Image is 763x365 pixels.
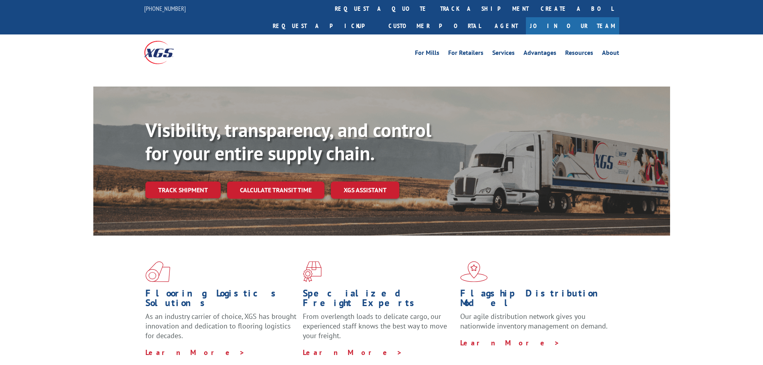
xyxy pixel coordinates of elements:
[602,50,619,58] a: About
[267,17,383,34] a: Request a pickup
[145,261,170,282] img: xgs-icon-total-supply-chain-intelligence-red
[303,261,322,282] img: xgs-icon-focused-on-flooring-red
[303,288,454,312] h1: Specialized Freight Experts
[145,312,296,340] span: As an industry carrier of choice, XGS has brought innovation and dedication to flooring logistics...
[145,181,221,198] a: Track shipment
[145,117,431,165] b: Visibility, transparency, and control for your entire supply chain.
[331,181,399,199] a: XGS ASSISTANT
[523,50,556,58] a: Advantages
[303,312,454,347] p: From overlength loads to delicate cargo, our experienced staff knows the best way to move your fr...
[460,338,560,347] a: Learn More >
[492,50,515,58] a: Services
[227,181,324,199] a: Calculate transit time
[460,312,608,331] span: Our agile distribution network gives you nationwide inventory management on demand.
[303,348,403,357] a: Learn More >
[526,17,619,34] a: Join Our Team
[460,288,612,312] h1: Flagship Distribution Model
[448,50,483,58] a: For Retailers
[383,17,487,34] a: Customer Portal
[415,50,439,58] a: For Mills
[145,288,297,312] h1: Flooring Logistics Solutions
[144,4,186,12] a: [PHONE_NUMBER]
[565,50,593,58] a: Resources
[487,17,526,34] a: Agent
[145,348,245,357] a: Learn More >
[460,261,488,282] img: xgs-icon-flagship-distribution-model-red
